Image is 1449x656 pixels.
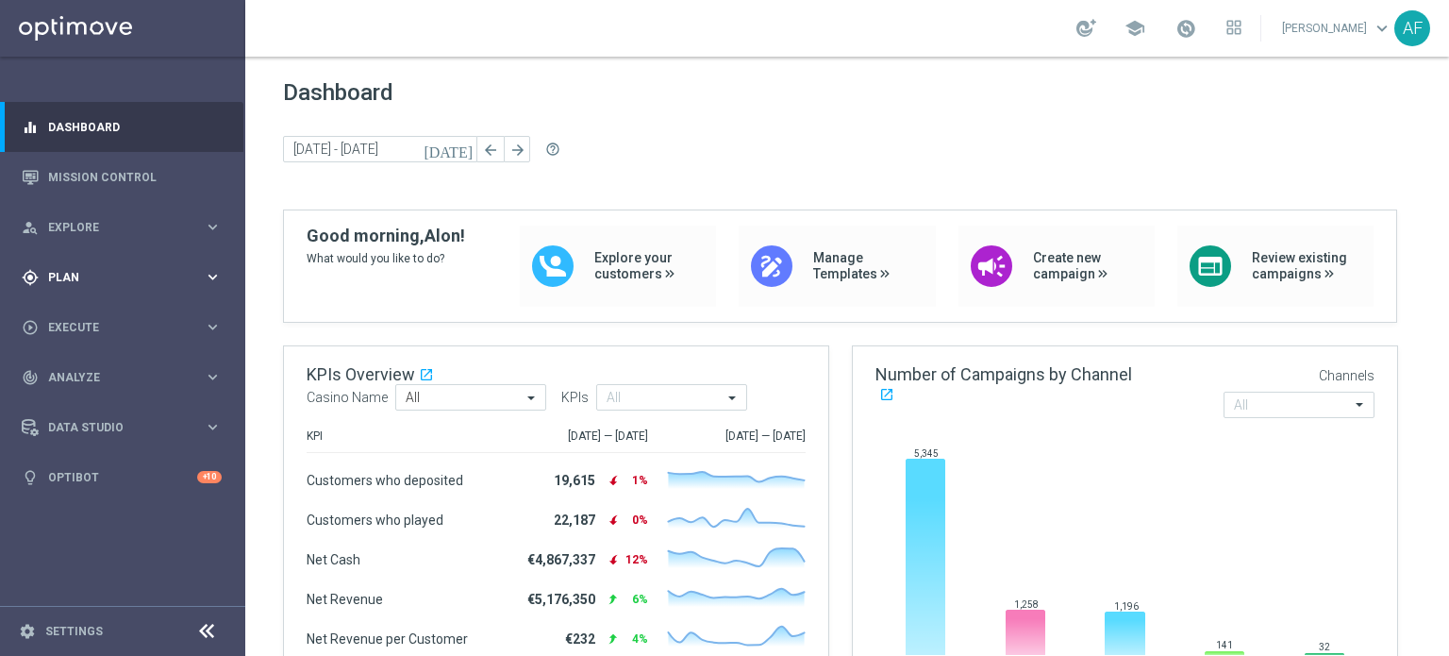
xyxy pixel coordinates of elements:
div: Dashboard [22,102,222,152]
a: Optibot [48,452,197,502]
i: keyboard_arrow_right [204,318,222,336]
i: keyboard_arrow_right [204,418,222,436]
a: [PERSON_NAME]keyboard_arrow_down [1280,14,1394,42]
span: Analyze [48,372,204,383]
i: keyboard_arrow_right [204,218,222,236]
i: play_circle_outline [22,319,39,336]
i: keyboard_arrow_right [204,268,222,286]
button: track_changes Analyze keyboard_arrow_right [21,370,223,385]
div: Optibot [22,452,222,502]
i: equalizer [22,119,39,136]
button: Data Studio keyboard_arrow_right [21,420,223,435]
span: Plan [48,272,204,283]
span: Execute [48,322,204,333]
span: Explore [48,222,204,233]
i: gps_fixed [22,269,39,286]
button: gps_fixed Plan keyboard_arrow_right [21,270,223,285]
button: play_circle_outline Execute keyboard_arrow_right [21,320,223,335]
a: Settings [45,626,103,637]
div: Analyze [22,369,204,386]
div: +10 [197,471,222,483]
span: keyboard_arrow_down [1372,18,1392,39]
div: Data Studio [22,419,204,436]
button: equalizer Dashboard [21,120,223,135]
div: Execute [22,319,204,336]
button: Mission Control [21,170,223,185]
span: school [1124,18,1145,39]
span: Data Studio [48,422,204,433]
i: keyboard_arrow_right [204,368,222,386]
a: Dashboard [48,102,222,152]
div: Plan [22,269,204,286]
i: lightbulb [22,469,39,486]
a: Mission Control [48,152,222,202]
button: person_search Explore keyboard_arrow_right [21,220,223,235]
i: settings [19,623,36,640]
div: Explore [22,219,204,236]
button: lightbulb Optibot +10 [21,470,223,485]
i: track_changes [22,369,39,386]
i: person_search [22,219,39,236]
div: AF [1394,10,1430,46]
div: Mission Control [22,152,222,202]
